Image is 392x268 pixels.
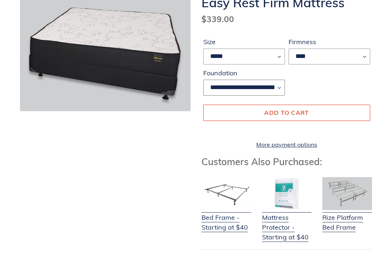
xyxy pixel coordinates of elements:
[203,105,370,121] button: Add to cart
[264,109,309,116] span: Add to cart
[322,177,372,210] img: Adjustable Base
[201,156,372,167] h3: Customers Also Purchased:
[201,14,234,24] span: $339.00
[289,37,370,47] label: Firmness
[203,140,370,149] a: More payment options
[203,37,285,47] label: Size
[322,204,372,232] a: Rize Platform Bed Frame
[262,177,312,210] img: Mattress Protector
[262,204,312,242] a: Mattress Protector - Starting at $40
[201,204,251,232] a: Bed Frame - Starting at $40
[201,177,251,210] img: Bed Frame
[203,68,285,78] label: Foundation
